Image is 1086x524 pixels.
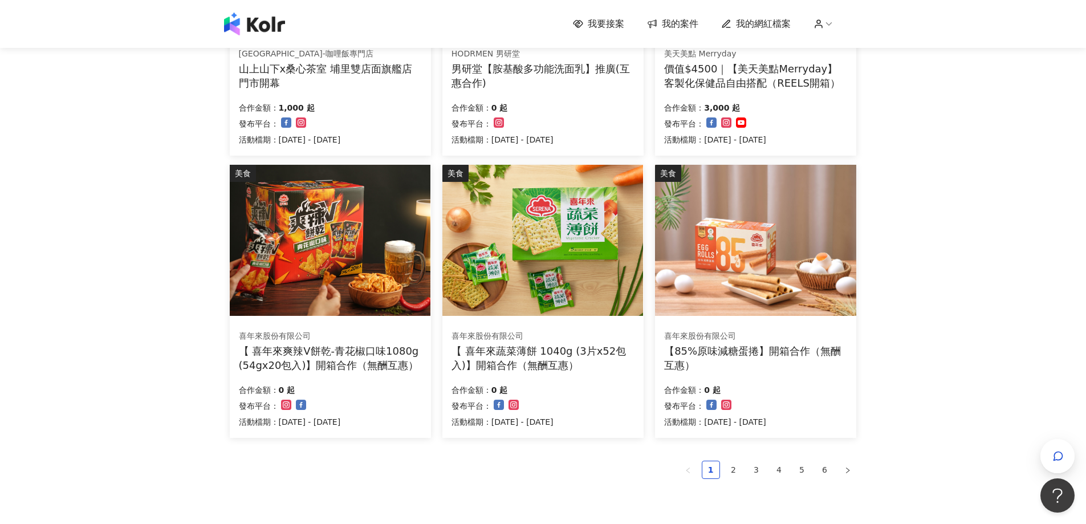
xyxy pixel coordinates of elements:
div: 喜年來股份有限公司 [664,331,847,342]
img: 喜年來爽辣V餅乾-青花椒口味1080g (54gx20包入) [230,165,430,316]
li: 1 [702,461,720,479]
div: 美食 [655,165,681,182]
p: 合作金額： [664,383,704,397]
li: 3 [747,461,766,479]
p: 0 起 [491,101,508,115]
p: 合作金額： [239,101,279,115]
li: Previous Page [679,461,697,479]
li: 5 [793,461,811,479]
a: 我的網紅檔案 [721,18,791,30]
p: 活動檔期：[DATE] - [DATE] [452,133,554,147]
p: 0 起 [279,383,295,397]
li: 2 [725,461,743,479]
p: 發布平台： [664,399,704,413]
div: 美食 [230,165,256,182]
a: 我的案件 [647,18,698,30]
div: 山上山下x桑心茶室 埔里雙店面旗艦店門市開幕 [239,62,422,90]
iframe: Help Scout Beacon - Open [1040,478,1075,513]
p: 發布平台： [239,399,279,413]
p: 1,000 起 [279,101,315,115]
a: 我要接案 [573,18,624,30]
a: 6 [816,461,833,478]
img: 喜年來蔬菜薄餅 1040g (3片x52包入 [442,165,643,316]
p: 活動檔期：[DATE] - [DATE] [664,133,766,147]
a: 1 [702,461,719,478]
button: right [839,461,857,479]
a: 2 [725,461,742,478]
li: 6 [816,461,834,479]
p: 合作金額： [239,383,279,397]
span: left [685,467,692,474]
img: 85%原味減糖蛋捲 [655,165,856,316]
div: 【 喜年來蔬菜薄餅 1040g (3片x52包入)】開箱合作（無酬互惠） [452,344,634,372]
span: 我的網紅檔案 [736,18,791,30]
div: [GEOGRAPHIC_DATA]-咖哩飯專門店 [239,48,421,60]
img: logo [224,13,285,35]
a: 3 [748,461,765,478]
div: HODRMEN 男研堂 [452,48,634,60]
p: 0 起 [704,383,721,397]
a: 4 [771,461,788,478]
li: Next Page [839,461,857,479]
p: 活動檔期：[DATE] - [DATE] [452,415,554,429]
p: 活動檔期：[DATE] - [DATE] [239,415,341,429]
span: 我的案件 [662,18,698,30]
div: 喜年來股份有限公司 [239,331,421,342]
p: 合作金額： [452,101,491,115]
span: right [844,467,851,474]
div: 喜年來股份有限公司 [452,331,634,342]
a: 5 [794,461,811,478]
div: 男研堂【胺基酸多功能洗面乳】推廣(互惠合作) [452,62,634,90]
div: 【 喜年來爽辣V餅乾-青花椒口味1080g (54gx20包入)】開箱合作（無酬互惠） [239,344,422,372]
button: left [679,461,697,479]
p: 活動檔期：[DATE] - [DATE] [239,133,341,147]
p: 合作金額： [452,383,491,397]
p: 合作金額： [664,101,704,115]
p: 發布平台： [452,117,491,131]
p: 發布平台： [664,117,704,131]
div: 【85%原味減糖蛋捲】開箱合作（無酬互惠） [664,344,847,372]
p: 活動檔期：[DATE] - [DATE] [664,415,766,429]
li: 4 [770,461,788,479]
span: 我要接案 [588,18,624,30]
p: 發布平台： [239,117,279,131]
div: 美食 [442,165,469,182]
div: 價值$4500｜【美天美點Merryday】客製化保健品自由搭配（REELS開箱） [664,62,847,90]
div: 美天美點 Merryday [664,48,847,60]
p: 發布平台： [452,399,491,413]
p: 0 起 [491,383,508,397]
p: 3,000 起 [704,101,740,115]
